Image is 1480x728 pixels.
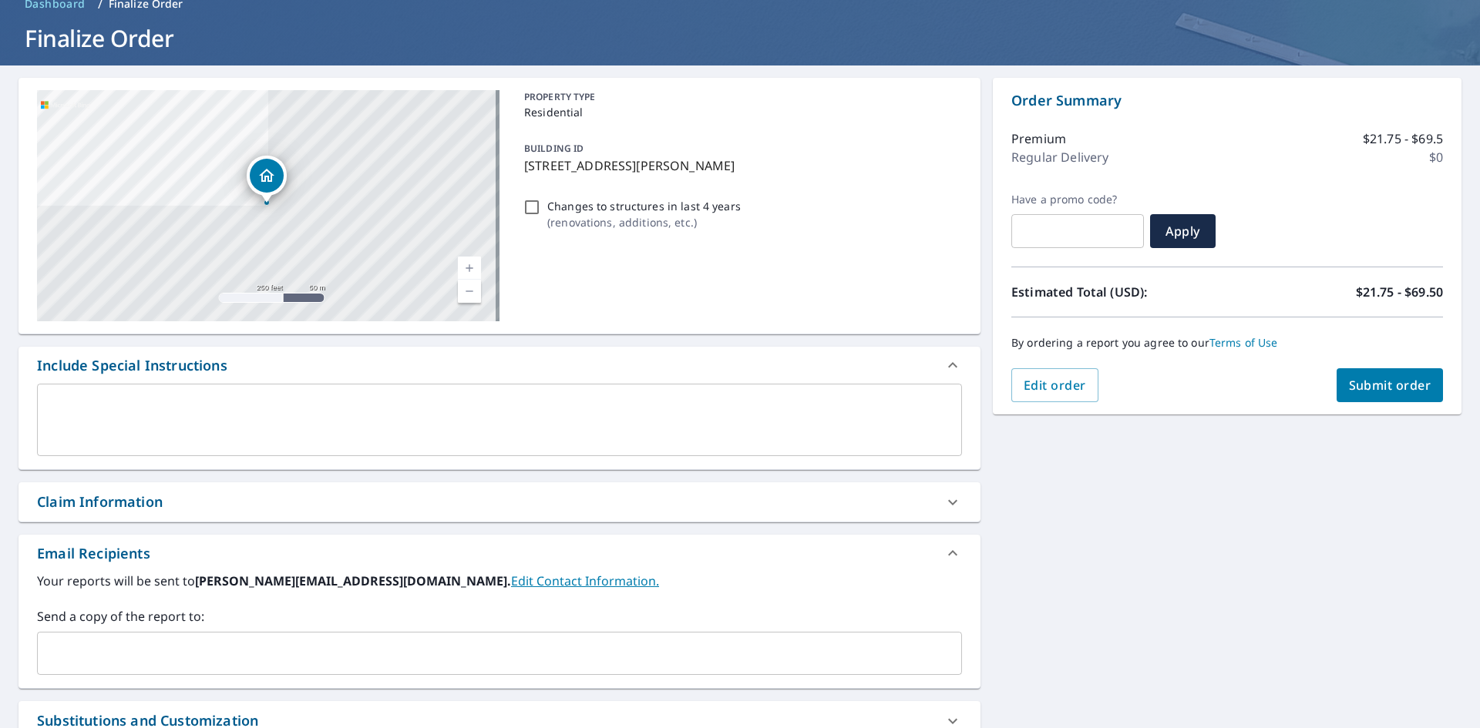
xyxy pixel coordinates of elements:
[18,535,980,572] div: Email Recipients
[1011,368,1098,402] button: Edit order
[1349,377,1431,394] span: Submit order
[195,572,511,589] b: [PERSON_NAME][EMAIL_ADDRESS][DOMAIN_NAME].
[1011,129,1066,148] p: Premium
[37,572,962,590] label: Your reports will be sent to
[1429,148,1443,166] p: $0
[18,347,980,384] div: Include Special Instructions
[1011,148,1108,166] p: Regular Delivery
[524,104,956,120] p: Residential
[247,156,287,203] div: Dropped pin, building 1, Residential property, 5041 Saint Patrick Cir Charleston, WV 25313
[1011,193,1144,206] label: Have a promo code?
[37,543,150,564] div: Email Recipients
[1011,336,1443,350] p: By ordering a report you agree to our
[18,482,980,522] div: Claim Information
[524,142,584,155] p: BUILDING ID
[1150,214,1216,248] button: Apply
[547,198,741,214] p: Changes to structures in last 4 years
[37,607,962,626] label: Send a copy of the report to:
[524,156,956,175] p: [STREET_ADDRESS][PERSON_NAME]
[18,22,1461,54] h1: Finalize Order
[37,355,227,376] div: Include Special Instructions
[524,90,956,104] p: PROPERTY TYPE
[37,491,163,512] div: Claim Information
[1337,368,1444,402] button: Submit order
[1024,377,1086,394] span: Edit order
[1011,283,1227,301] p: Estimated Total (USD):
[1011,90,1443,111] p: Order Summary
[458,280,481,303] a: Current Level 17, Zoom Out
[1363,129,1443,148] p: $21.75 - $69.5
[511,572,659,589] a: EditContactInfo
[1209,335,1278,350] a: Terms of Use
[1162,223,1203,240] span: Apply
[1356,283,1443,301] p: $21.75 - $69.50
[547,214,741,230] p: ( renovations, additions, etc. )
[458,257,481,280] a: Current Level 17, Zoom In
